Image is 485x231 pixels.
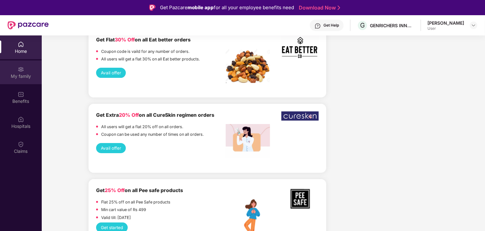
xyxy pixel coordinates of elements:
[149,4,156,11] img: Logo
[160,4,294,11] div: Get Pazcare for all your employee benefits need
[226,49,270,83] img: Screenshot%202022-11-18%20at%2012.32.13%20PM.png
[226,124,270,158] img: Screenshot%202022-12-27%20at%203.54.05%20PM.png
[427,26,464,31] div: User
[96,112,214,118] b: Get Extra on all CureSkin regimen orders
[96,37,191,43] b: Get Flat on all Eat better orders
[101,199,170,205] p: Flat 25% off on all Pee Safe products
[281,111,318,121] img: WhatsApp%20Image%202022-12-23%20at%206.17.28%20PM.jpeg
[18,116,24,122] img: svg+xml;base64,PHN2ZyBpZD0iSG9zcGl0YWxzIiB4bWxucz0iaHR0cDovL3d3dy53My5vcmcvMjAwMC9zdmciIHdpZHRoPS...
[427,20,464,26] div: [PERSON_NAME]
[101,207,146,213] p: Min cart value of Rs 499
[18,41,24,47] img: svg+xml;base64,PHN2ZyBpZD0iSG9tZSIgeG1sbnM9Imh0dHA6Ly93d3cudzMub3JnLzIwMDAvc3ZnIiB3aWR0aD0iMjAiIG...
[105,187,125,193] span: 25% Off
[338,4,340,11] img: Stroke
[281,36,318,59] img: Screenshot%202022-11-17%20at%202.10.19%20PM.png
[101,131,204,138] p: Coupon can be used any number of times on all orders.
[101,48,189,55] p: Coupon code is vaild for any number of orders.
[299,4,338,11] a: Download Now
[96,143,126,153] button: Avail offer
[101,56,200,62] p: All users will get a flat 30% on all Eat better products.
[471,23,476,28] img: svg+xml;base64,PHN2ZyBpZD0iRHJvcGRvd24tMzJ4MzIiIHhtbG5zPSJodHRwOi8vd3d3LnczLm9yZy8yMDAwL3N2ZyIgd2...
[101,215,131,221] p: Valid till: [DATE]
[360,22,365,29] span: G
[315,23,321,29] img: svg+xml;base64,PHN2ZyBpZD0iSGVscC0zMngzMiIgeG1sbnM9Imh0dHA6Ly93d3cudzMub3JnLzIwMDAvc3ZnIiB3aWR0aD...
[323,23,339,28] div: Get Help
[18,66,24,72] img: svg+xml;base64,PHN2ZyB3aWR0aD0iMjAiIGhlaWdodD0iMjAiIHZpZXdCb3g9IjAgMCAyMCAyMCIgZmlsbD0ibm9uZSIgeG...
[96,68,126,78] button: Avail offer
[281,187,318,211] img: PEE_SAFE%20Logo.png
[8,21,49,29] img: New Pazcare Logo
[115,37,135,43] span: 30% Off
[18,141,24,147] img: svg+xml;base64,PHN2ZyBpZD0iQ2xhaW0iIHhtbG5zPSJodHRwOi8vd3d3LnczLm9yZy8yMDAwL3N2ZyIgd2lkdGg9IjIwIi...
[18,91,24,97] img: svg+xml;base64,PHN2ZyBpZD0iQmVuZWZpdHMiIHhtbG5zPSJodHRwOi8vd3d3LnczLm9yZy8yMDAwL3N2ZyIgd2lkdGg9Ij...
[119,112,139,118] span: 20% Off
[370,22,414,28] div: GENRICHERS INNOVATIONS PRIVATE LIMITED
[96,187,183,193] b: Get on all Pee safe products
[187,4,214,10] strong: mobile app
[101,124,183,130] p: All users will get a flat 20% off on all orders.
